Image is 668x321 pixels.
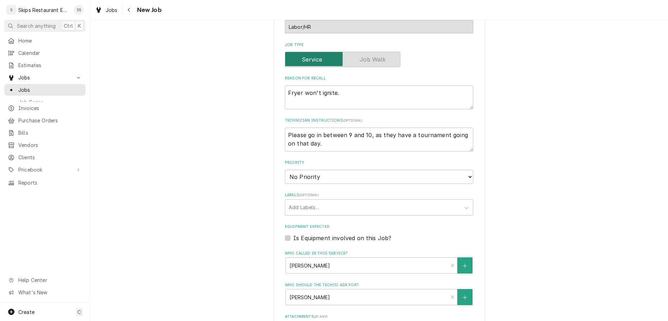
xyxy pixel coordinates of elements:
span: New Job [135,5,162,15]
span: Calendar [18,49,82,57]
a: Bills [4,127,86,139]
span: Invoices [18,104,82,112]
button: Create New Contact [457,257,472,274]
textarea: Fryer won't ignite. [285,85,473,109]
button: Navigate back [124,4,135,15]
a: Estimates [4,59,86,71]
a: Jobs [4,84,86,96]
span: ( optional ) [343,118,363,122]
span: Pricebook [18,166,71,173]
button: Search anythingCtrlK [4,20,86,32]
span: ( if any ) [314,315,327,319]
span: Jobs [18,86,82,94]
label: Equipment Expected [285,224,473,230]
span: Home [18,37,82,44]
a: Home [4,35,86,46]
span: C [77,308,81,316]
a: Invoices [4,102,86,114]
span: Clients [18,154,82,161]
div: Labor/HR [285,20,473,33]
label: Labels [285,192,473,198]
a: Calendar [4,47,86,59]
label: Technician Instructions [285,118,473,123]
a: Jobs [92,4,120,16]
div: Job Type [285,42,473,67]
div: Equipment Expected [285,224,473,242]
div: SS [74,5,84,15]
svg: Create New Contact [463,263,467,268]
span: Create [18,309,35,315]
a: Reports [4,177,86,188]
span: Vendors [18,141,82,149]
a: Go to What's New [4,287,86,298]
div: Priority [285,160,473,184]
span: Reports [18,179,82,186]
a: Clients [4,152,86,163]
svg: Create New Contact [463,295,467,300]
label: Who called in this service? [285,251,473,256]
label: Attachments [285,314,473,320]
span: K [78,22,81,30]
div: S [6,5,16,15]
button: Create New Contact [457,289,472,305]
div: Labels [285,192,473,215]
label: Who should the tech(s) ask for? [285,282,473,288]
a: Go to Jobs [4,72,86,83]
span: Jobs [18,74,71,81]
a: Go to Pricebook [4,164,86,175]
div: Service [285,52,473,67]
div: Reason For Recall [285,76,473,109]
span: Ctrl [64,22,73,30]
label: Is Equipment involved on this Job? [293,234,391,242]
span: Search anything [17,22,56,30]
span: Jobs [106,6,118,14]
span: Bills [18,129,82,136]
a: Go to Help Center [4,274,86,286]
span: What's New [18,289,81,296]
a: Job Series [4,96,86,108]
span: Purchase Orders [18,117,82,124]
div: Shan Skipper's Avatar [74,5,84,15]
span: Estimates [18,62,82,69]
span: Help Center [18,276,81,284]
div: Skips Restaurant Equipment [18,6,70,14]
label: Job Type [285,42,473,48]
a: Purchase Orders [4,115,86,126]
label: Priority [285,160,473,166]
div: Service Type [285,13,473,33]
div: Who should the tech(s) ask for? [285,282,473,305]
label: Reason For Recall [285,76,473,81]
textarea: Please go in between 9 and 10, as they have a tournament going on that day. [285,128,473,152]
div: Technician Instructions [285,118,473,151]
a: Vendors [4,139,86,151]
div: Who called in this service? [285,251,473,274]
span: Job Series [18,98,82,106]
span: ( optional ) [299,193,319,197]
